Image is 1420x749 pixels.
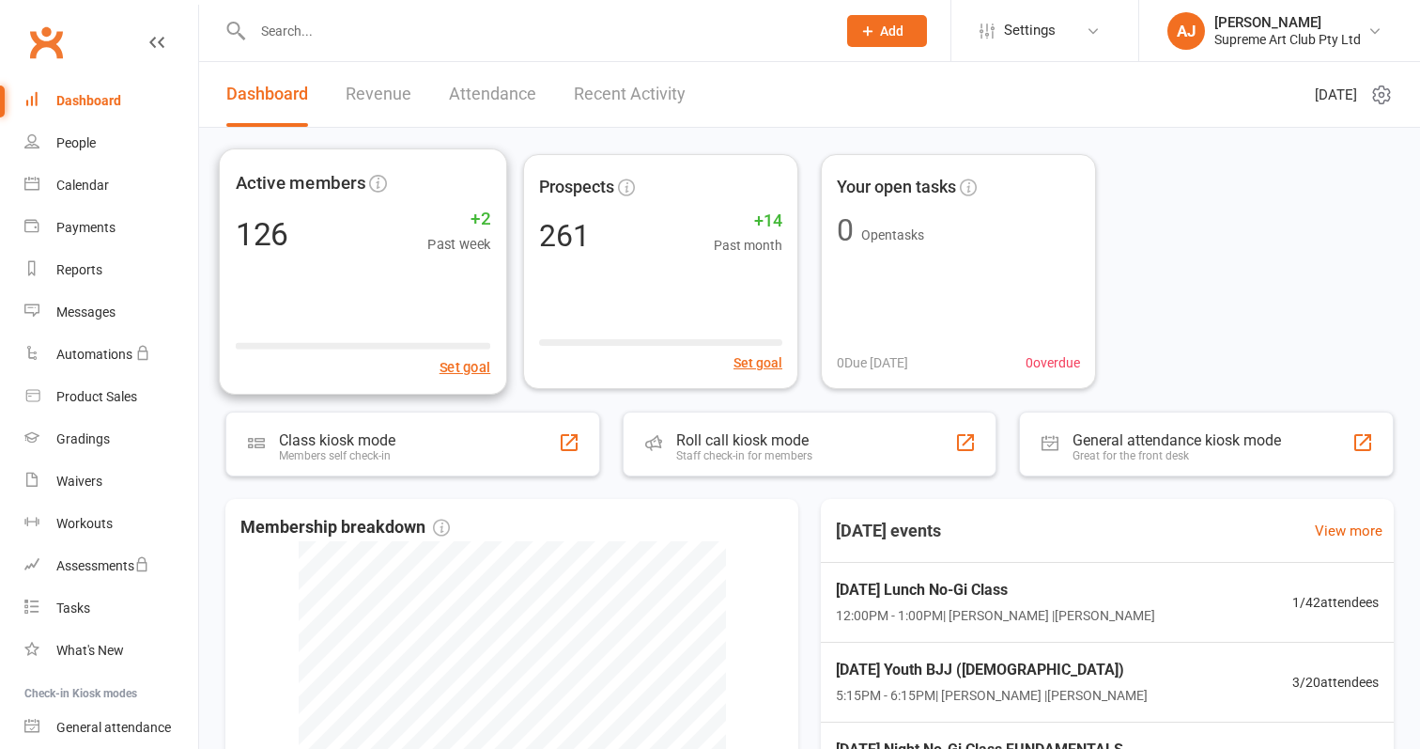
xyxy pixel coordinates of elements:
span: 0 overdue [1026,352,1080,373]
div: What's New [56,643,124,658]
a: What's New [24,630,198,672]
span: +2 [427,205,490,233]
span: Your open tasks [837,174,956,201]
span: [DATE] [1315,84,1357,106]
span: +14 [714,208,782,235]
a: Recent Activity [574,62,686,127]
div: Messages [56,304,116,320]
a: Dashboard [24,80,198,122]
div: Waivers [56,474,102,489]
div: Workouts [56,516,113,531]
span: Past week [427,233,490,255]
button: Set goal [733,352,782,373]
a: Assessments [24,545,198,587]
div: Reports [56,262,102,277]
a: View more [1315,520,1382,542]
span: 5:15PM - 6:15PM | [PERSON_NAME] | [PERSON_NAME] [836,685,1148,706]
div: Gradings [56,431,110,446]
a: Tasks [24,587,198,630]
div: People [56,135,96,150]
div: Assessments [56,558,149,573]
span: Prospects [539,174,614,201]
span: 12:00PM - 1:00PM | [PERSON_NAME] | [PERSON_NAME] [836,605,1155,626]
div: Supreme Art Club Pty Ltd [1214,31,1361,48]
a: Automations [24,334,198,376]
span: Active members [236,169,365,197]
a: Revenue [346,62,411,127]
span: [DATE] Lunch No-Gi Class [836,578,1155,602]
div: 0 [837,215,854,245]
a: Reports [24,249,198,291]
div: 126 [236,218,289,250]
span: Past month [714,235,782,256]
div: Tasks [56,601,90,616]
div: Great for the front desk [1073,449,1281,462]
div: Payments [56,220,116,235]
span: 0 Due [DATE] [837,352,908,373]
a: Clubworx [23,19,69,66]
div: Automations [56,347,132,362]
div: Calendar [56,178,109,193]
span: Add [880,23,903,39]
div: Product Sales [56,389,137,404]
div: Dashboard [56,93,121,108]
div: 261 [539,221,590,251]
button: Set goal [440,356,491,378]
a: Messages [24,291,198,334]
h3: [DATE] events [821,514,956,548]
span: Settings [1004,9,1056,52]
a: Dashboard [226,62,308,127]
div: AJ [1167,12,1205,50]
span: 1 / 42 attendees [1292,592,1379,613]
span: Open tasks [861,227,924,242]
button: Add [847,15,927,47]
a: Gradings [24,418,198,460]
a: Calendar [24,164,198,207]
span: Membership breakdown [240,514,450,541]
div: Roll call kiosk mode [676,431,812,449]
div: General attendance [56,720,171,735]
a: People [24,122,198,164]
a: Workouts [24,503,198,545]
div: General attendance kiosk mode [1073,431,1281,449]
a: Waivers [24,460,198,503]
a: General attendance kiosk mode [24,707,198,749]
input: Search... [247,18,823,44]
div: Class kiosk mode [279,431,395,449]
a: Payments [24,207,198,249]
span: 3 / 20 attendees [1292,672,1379,693]
div: Staff check-in for members [676,449,812,462]
a: Product Sales [24,376,198,418]
span: [DATE] Youth BJJ ([DEMOGRAPHIC_DATA]) [836,658,1148,682]
div: [PERSON_NAME] [1214,14,1361,31]
div: Members self check-in [279,449,395,462]
a: Attendance [449,62,536,127]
